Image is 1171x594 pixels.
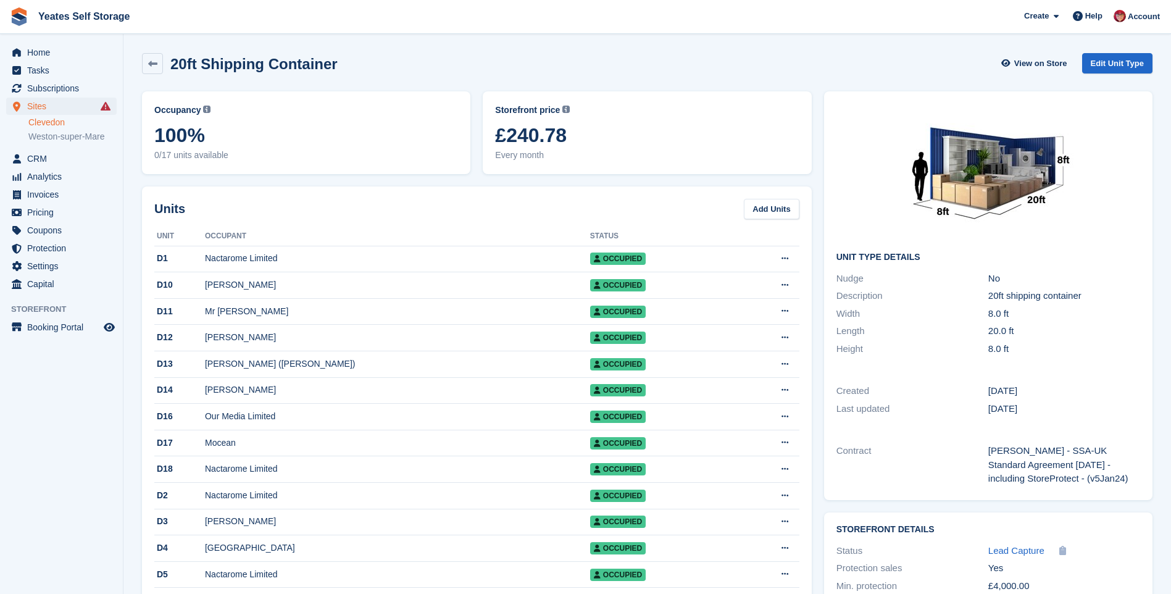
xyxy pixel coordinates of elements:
[170,56,338,72] h2: 20ft Shipping Container
[590,384,646,396] span: Occupied
[6,150,117,167] a: menu
[27,80,101,97] span: Subscriptions
[11,303,123,316] span: Storefront
[6,222,117,239] a: menu
[590,463,646,475] span: Occupied
[495,149,799,162] span: Every month
[27,44,101,61] span: Home
[590,279,646,291] span: Occupied
[154,104,201,117] span: Occupancy
[896,104,1081,243] img: 20-ft-container.jpg
[6,257,117,275] a: menu
[154,489,205,502] div: D2
[154,462,205,475] div: D18
[205,305,590,318] div: Mr [PERSON_NAME]
[495,124,799,146] span: £240.78
[6,186,117,203] a: menu
[495,104,560,117] span: Storefront price
[27,319,101,336] span: Booking Portal
[28,117,117,128] a: Clevedon
[590,542,646,554] span: Occupied
[27,186,101,203] span: Invoices
[205,358,590,370] div: [PERSON_NAME] ([PERSON_NAME])
[836,579,988,593] div: Min. protection
[6,275,117,293] a: menu
[10,7,28,26] img: stora-icon-8386f47178a22dfd0bd8f6a31ec36ba5ce8667c1dd55bd0f319d3a0aa187defe.svg
[205,542,590,554] div: [GEOGRAPHIC_DATA]
[205,227,590,246] th: Occupant
[154,568,205,581] div: D5
[590,490,646,502] span: Occupied
[154,149,458,162] span: 0/17 units available
[988,544,1044,558] a: Lead Capture
[154,542,205,554] div: D4
[836,324,988,338] div: Length
[154,358,205,370] div: D13
[836,561,988,575] div: Protection sales
[836,253,1140,262] h2: Unit Type details
[836,272,988,286] div: Nudge
[27,150,101,167] span: CRM
[154,305,205,318] div: D11
[1128,10,1160,23] span: Account
[205,331,590,344] div: [PERSON_NAME]
[205,383,590,396] div: [PERSON_NAME]
[988,272,1140,286] div: No
[154,437,205,450] div: D17
[27,257,101,275] span: Settings
[6,168,117,185] a: menu
[1014,57,1067,70] span: View on Store
[590,569,646,581] span: Occupied
[988,342,1140,356] div: 8.0 ft
[988,561,1140,575] div: Yes
[988,307,1140,321] div: 8.0 ft
[154,383,205,396] div: D14
[836,342,988,356] div: Height
[27,240,101,257] span: Protection
[590,306,646,318] span: Occupied
[836,307,988,321] div: Width
[590,516,646,528] span: Occupied
[836,402,988,416] div: Last updated
[154,252,205,265] div: D1
[590,437,646,450] span: Occupied
[154,227,205,246] th: Unit
[205,252,590,265] div: Nactarome Limited
[205,489,590,502] div: Nactarome Limited
[988,444,1140,486] div: [PERSON_NAME] - SSA-UK Standard Agreement [DATE] - including StoreProtect - (v5Jan24)
[988,579,1140,593] div: £4,000.00
[988,384,1140,398] div: [DATE]
[590,358,646,370] span: Occupied
[6,98,117,115] a: menu
[988,289,1140,303] div: 20ft shipping container
[836,544,988,558] div: Status
[205,437,590,450] div: Mocean
[154,199,185,218] h2: Units
[154,331,205,344] div: D12
[205,462,590,475] div: Nactarome Limited
[27,275,101,293] span: Capital
[6,204,117,221] a: menu
[6,44,117,61] a: menu
[1114,10,1126,22] img: Wendie Tanner
[6,240,117,257] a: menu
[6,62,117,79] a: menu
[562,106,570,113] img: icon-info-grey-7440780725fd019a000dd9b08b2336e03edf1995a4989e88bcd33f0948082b44.svg
[27,62,101,79] span: Tasks
[205,410,590,423] div: Our Media Limited
[988,402,1140,416] div: [DATE]
[590,332,646,344] span: Occupied
[27,222,101,239] span: Coupons
[154,124,458,146] span: 100%
[154,410,205,423] div: D16
[1082,53,1152,73] a: Edit Unit Type
[101,101,110,111] i: Smart entry sync failures have occurred
[744,199,799,219] a: Add Units
[836,525,1140,535] h2: Storefront Details
[6,319,117,336] a: menu
[1085,10,1102,22] span: Help
[836,289,988,303] div: Description
[154,278,205,291] div: D10
[205,515,590,528] div: [PERSON_NAME]
[102,320,117,335] a: Preview store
